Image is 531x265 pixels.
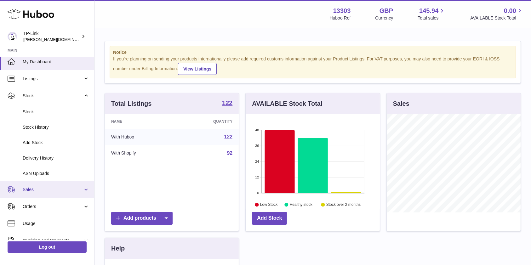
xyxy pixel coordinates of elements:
span: Total sales [418,15,446,21]
span: Orders [23,204,83,210]
text: 0 [257,191,259,195]
text: 24 [255,160,259,163]
span: Delivery History [23,155,89,161]
span: AVAILABLE Stock Total [470,15,523,21]
span: ASN Uploads [23,171,89,177]
div: Huboo Ref [330,15,351,21]
div: Currency [375,15,393,21]
strong: Notice [113,49,512,55]
span: Stock History [23,124,89,130]
img: susie.li@tp-link.com [8,32,17,41]
span: My Dashboard [23,59,89,65]
a: Add products [111,212,173,225]
span: Usage [23,221,89,227]
td: With Shopify [105,145,177,161]
a: 122 [224,134,233,139]
span: Sales [23,187,83,193]
a: 145.94 Total sales [418,7,446,21]
span: Listings [23,76,83,82]
text: 48 [255,128,259,132]
th: Name [105,114,177,129]
strong: 122 [222,100,232,106]
a: 0.00 AVAILABLE Stock Total [470,7,523,21]
text: Low Stock [260,202,278,207]
span: 0.00 [504,7,516,15]
text: Healthy stock [290,202,313,207]
strong: GBP [380,7,393,15]
span: Stock [23,109,89,115]
span: 145.94 [419,7,438,15]
span: Invoicing and Payments [23,238,83,244]
a: Add Stock [252,212,287,225]
h3: Help [111,244,125,253]
div: TP-Link [23,31,80,42]
text: 36 [255,144,259,148]
strong: 13303 [333,7,351,15]
h3: Total Listings [111,99,152,108]
a: View Listings [178,63,217,75]
a: 92 [227,150,233,156]
span: [PERSON_NAME][DOMAIN_NAME][EMAIL_ADDRESS][DOMAIN_NAME] [23,37,159,42]
a: 122 [222,100,232,107]
div: If you're planning on sending your products internationally please add required customs informati... [113,56,512,75]
td: With Huboo [105,129,177,145]
h3: Sales [393,99,409,108]
text: Stock over 2 months [326,202,361,207]
h3: AVAILABLE Stock Total [252,99,322,108]
a: Log out [8,241,87,253]
th: Quantity [177,114,239,129]
span: Add Stock [23,140,89,146]
text: 12 [255,175,259,179]
span: Stock [23,93,83,99]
